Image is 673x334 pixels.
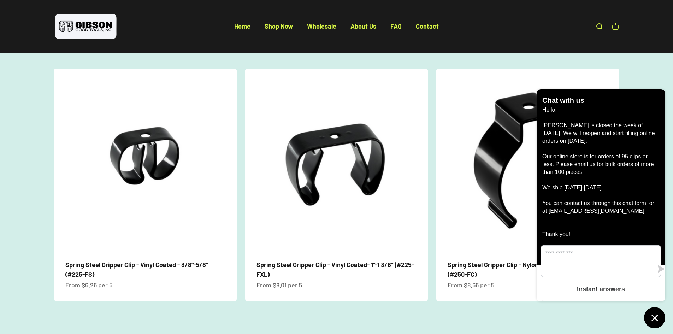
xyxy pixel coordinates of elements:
[535,89,667,328] inbox-online-store-chat: Shopify online store chat
[256,261,414,278] a: Spring Steel Gripper Clip - Vinyl Coated- 1"-1 3/8" (#225-FXL)
[65,261,208,278] a: Spring Steel Gripper Clip - Vinyl Coated - 3/8"-5/8" (#225-FS)
[350,22,376,30] a: About Us
[65,280,112,290] sale-price: From $6.26 per 5
[390,22,402,30] a: FAQ
[448,261,594,278] a: Spring Steel Gripper Clip - Nylon Coated – 1 3/4” - 2” (#250-FC)
[416,22,439,30] a: Contact
[307,22,336,30] a: Wholesale
[234,22,250,30] a: Home
[256,280,302,290] sale-price: From $8.01 per 5
[448,280,494,290] sale-price: From $8.66 per 5
[265,22,293,30] a: Shop Now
